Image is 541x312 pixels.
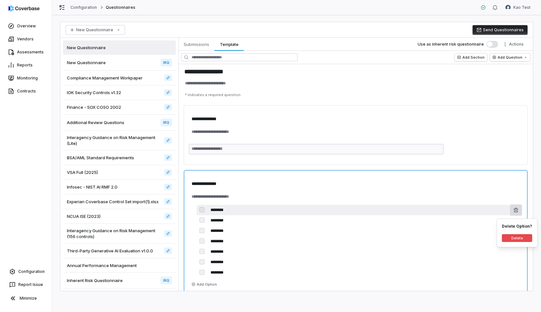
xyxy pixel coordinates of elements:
[505,5,511,10] img: Kao Test avatar
[63,71,176,85] a: Compliance Management Workpaper
[63,100,176,115] a: Finance - SOX COSO 2002
[161,277,172,284] span: IRQ
[164,184,172,190] a: Infosec - NIST AI RMF 2.0
[164,169,172,176] a: VSA Full (2025)
[63,131,176,150] a: Interagency Guidance on Risk Management (Lite)
[1,85,51,97] a: Contracts
[164,89,172,96] a: IOK Security Controls v1.32
[3,279,49,291] button: Report Issue
[501,39,528,49] button: More actions
[182,90,529,100] p: * indicates a required question
[513,5,531,10] span: Kao Test
[63,273,176,289] a: Inherent Risk QuestionnaireIRQ
[161,59,172,66] span: IRQ
[1,59,51,71] a: Reports
[67,155,134,161] span: BSA/AML Standard Requirements
[67,213,100,219] span: NCUA ISE (2023)
[3,292,49,305] button: Minimize
[63,209,176,224] a: NCUA ISE (2023)
[63,244,176,258] a: Third-Party Generative AI Evaluation v1.0.0
[490,53,530,61] button: Add Question
[418,42,484,47] label: Use as inherent risk questionnaire
[106,5,136,10] span: Questionnaires
[1,72,51,84] a: Monitoring
[67,90,121,95] span: IOK Security Controls v1.32
[63,258,176,273] a: Annual Performance Management
[67,277,123,283] span: Inherent Risk Questionnaire
[67,199,159,205] span: Experian Coverbase Control Set import(1).xlsx
[63,85,176,100] a: IOK Security Controls v1.32
[164,230,172,237] a: Interagency Guidance on Risk Management (156 controls)
[67,60,106,65] span: New Questionnaire
[63,194,176,209] a: Experian Coverbase Control Set import(1).xlsx
[502,3,534,12] button: Kao Test avatarKao Test
[217,40,241,49] span: Template
[164,154,172,161] a: BSA/AML Standard Requirements
[67,75,143,81] span: Compliance Management Workpaper
[455,53,487,61] button: Add Section
[67,104,121,110] span: Finance - SOX COSO 2002
[63,180,176,194] a: Infosec - NIST AI RMF 2.0
[70,5,97,10] a: Configuration
[67,120,124,125] span: Additional Review Questions
[164,104,172,110] a: Finance - SOX COSO 2002
[164,198,172,205] a: Experian Coverbase Control Set import(1).xlsx
[3,266,49,277] a: Configuration
[502,224,532,229] span: Delete Option?
[164,213,172,220] a: NCUA ISE (2023)
[63,55,176,71] a: New QuestionnaireIRQ
[63,40,176,55] a: New Questionnaire
[164,248,172,254] a: Third-Party Generative AI Evaluation v1.0.0
[472,25,528,35] button: Send Questionnaires
[67,184,117,190] span: Infosec - NIST AI RMF 2.0
[63,165,176,180] a: VSA Full (2025)
[67,135,162,146] span: Interagency Guidance on Risk Management (Lite)
[1,20,51,32] a: Overview
[161,119,172,126] span: IRQ
[66,25,125,35] button: New Questionnaire
[164,137,172,144] a: Interagency Guidance on Risk Management (Lite)
[67,45,106,50] span: New Questionnaire
[63,150,176,165] a: BSA/AML Standard Requirements
[1,33,51,45] a: Vendors
[63,224,176,244] a: Interagency Guidance on Risk Management (156 controls)
[189,280,220,288] button: Add Option
[502,234,532,242] button: Delete
[181,40,212,49] span: Submissions
[67,248,153,254] span: Third-Party Generative AI Evaluation v1.0.0
[1,46,51,58] a: Assessments
[67,262,137,268] span: Annual Performance Management
[164,75,172,81] a: Compliance Management Workpaper
[67,228,162,239] span: Interagency Guidance on Risk Management (156 controls)
[63,115,176,131] a: Additional Review QuestionsIRQ
[67,169,98,175] span: VSA Full (2025)
[8,5,39,12] img: logo-D7KZi-bG.svg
